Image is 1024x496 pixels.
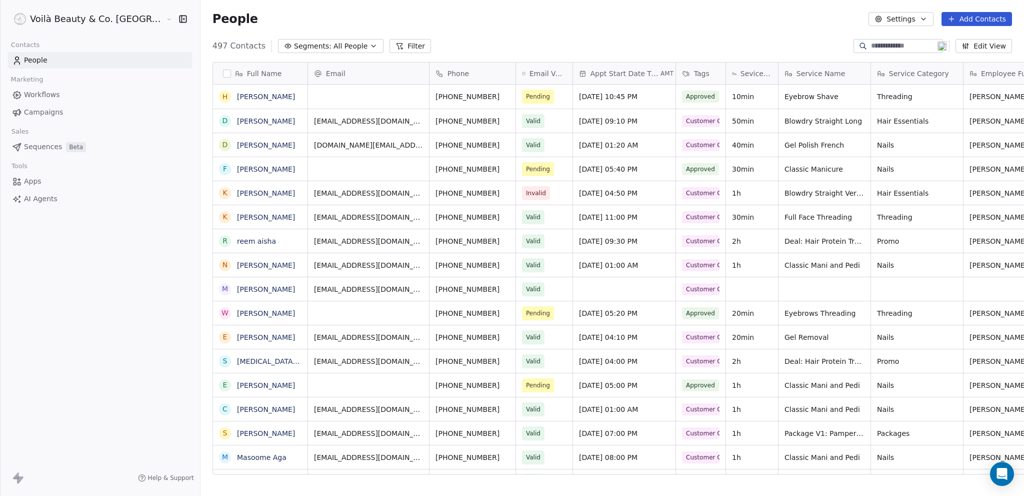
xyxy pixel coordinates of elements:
[732,140,772,150] span: 40min
[237,189,295,197] a: [PERSON_NAME]
[732,116,772,126] span: 50min
[6,72,47,87] span: Marketing
[784,188,864,198] span: Blowdry Straight Very Long
[784,164,864,174] span: Classic Manicure
[8,191,192,207] a: AI Agents
[222,356,227,366] div: S
[435,140,509,150] span: [PHONE_NUMBER]
[526,428,540,438] span: Valid
[333,41,367,52] span: All People
[24,90,60,100] span: Workflows
[314,452,423,462] span: [EMAIL_ADDRESS][DOMAIN_NAME]
[732,332,772,342] span: 20min
[579,92,669,102] span: [DATE] 10:45 PM
[223,164,227,174] div: F
[222,260,227,270] div: N
[222,452,228,462] div: M
[8,139,192,155] a: SequencesBeta
[660,70,673,78] span: AMT
[222,284,228,294] div: M
[435,356,509,366] span: [PHONE_NUMBER]
[30,13,163,26] span: Voilà Beauty & Co. [GEOGRAPHIC_DATA]
[237,309,295,317] a: [PERSON_NAME]
[526,116,540,126] span: Valid
[579,140,669,150] span: [DATE] 01:20 AM
[526,404,540,414] span: Valid
[237,237,276,245] a: reem aisha
[314,332,423,342] span: [EMAIL_ADDRESS][DOMAIN_NAME]
[237,333,295,341] a: [PERSON_NAME]
[314,428,423,438] span: [EMAIL_ADDRESS][DOMAIN_NAME]
[877,380,957,390] span: Nails
[66,142,86,152] span: Beta
[778,63,870,84] div: Service Name
[435,188,509,198] span: [PHONE_NUMBER]
[732,92,772,102] span: 10min
[314,284,423,294] span: [EMAIL_ADDRESS][DOMAIN_NAME]
[314,140,423,150] span: [DOMAIN_NAME][EMAIL_ADDRESS][DOMAIN_NAME]
[784,140,864,150] span: Gel Polish French
[732,212,772,222] span: 30min
[8,173,192,190] a: Apps
[579,236,669,246] span: [DATE] 09:30 PM
[435,116,509,126] span: [PHONE_NUMBER]
[682,451,719,463] span: Customer Created
[6,38,44,53] span: Contacts
[877,92,957,102] span: Threading
[579,116,669,126] span: [DATE] 09:10 PM
[732,356,772,366] span: 2h
[877,140,957,150] span: Nails
[526,164,550,174] span: Pending
[435,164,509,174] span: [PHONE_NUMBER]
[429,63,515,84] div: Phone
[526,260,540,270] span: Valid
[526,452,540,462] span: Valid
[314,404,423,414] span: [EMAIL_ADDRESS][DOMAIN_NAME]
[796,69,845,79] span: Service Name
[682,427,719,439] span: Customer Created
[877,404,957,414] span: Nails
[579,212,669,222] span: [DATE] 11:00 PM
[526,332,540,342] span: Valid
[237,117,295,125] a: [PERSON_NAME]
[682,355,719,367] span: Customer Created
[435,236,509,246] span: [PHONE_NUMBER]
[682,307,719,319] span: Approved
[682,115,719,127] span: Customer Created
[212,40,265,52] span: 497 Contacts
[694,69,709,79] span: Tags
[877,308,957,318] span: Threading
[526,284,540,294] span: Valid
[435,284,509,294] span: [PHONE_NUMBER]
[314,116,423,126] span: [EMAIL_ADDRESS][DOMAIN_NAME]
[784,92,864,102] span: Eyebrow Shave
[529,69,566,79] span: Email Verification Status
[14,13,26,25] img: Voila_Beauty_And_Co_Logo.png
[784,260,864,270] span: Classic Mani and Pedi
[526,380,550,390] span: Pending
[222,92,228,102] div: H
[314,188,423,198] span: [EMAIL_ADDRESS][DOMAIN_NAME]
[732,188,772,198] span: 1h
[222,188,227,198] div: K
[526,188,546,198] span: Invalid
[222,404,227,414] div: C
[877,356,957,366] span: Promo
[877,116,957,126] span: Hair Essentials
[784,116,864,126] span: Blowdry Straight Long
[682,283,719,295] span: Customer Created
[732,164,772,174] span: 30min
[877,164,957,174] span: Nails
[435,260,509,270] span: [PHONE_NUMBER]
[516,63,572,84] div: Email Verification Status
[237,213,295,221] a: [PERSON_NAME]
[7,159,31,174] span: Tools
[579,356,669,366] span: [DATE] 04:00 PM
[24,142,62,152] span: Sequences
[784,452,864,462] span: Classic Mani and Pedi
[435,308,509,318] span: [PHONE_NUMBER]
[732,428,772,438] span: 1h
[237,93,295,101] a: [PERSON_NAME]
[435,404,509,414] span: [PHONE_NUMBER]
[871,63,963,84] div: Service Category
